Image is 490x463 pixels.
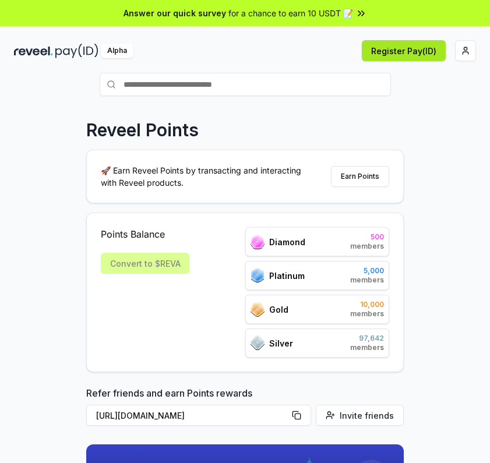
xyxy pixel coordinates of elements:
[251,302,265,317] img: ranks_icon
[316,405,404,426] button: Invite friends
[228,7,353,19] span: for a chance to earn 10 USDT 📝
[269,303,288,316] span: Gold
[86,405,311,426] button: [URL][DOMAIN_NAME]
[350,232,384,242] span: 500
[14,44,53,58] img: reveel_dark
[340,409,394,422] span: Invite friends
[362,40,446,61] button: Register Pay(ID)
[350,242,384,251] span: members
[350,309,384,319] span: members
[269,236,305,248] span: Diamond
[124,7,226,19] span: Answer our quick survey
[101,227,189,241] span: Points Balance
[350,300,384,309] span: 10,000
[350,343,384,352] span: members
[269,270,305,282] span: Platinum
[251,335,265,351] img: ranks_icon
[251,235,265,249] img: ranks_icon
[350,334,384,343] span: 97,642
[55,44,98,58] img: pay_id
[350,266,384,275] span: 5,000
[331,166,389,187] button: Earn Points
[86,386,404,430] div: Refer friends and earn Points rewards
[251,268,265,283] img: ranks_icon
[86,119,199,140] p: Reveel Points
[101,164,311,189] p: 🚀 Earn Reveel Points by transacting and interacting with Reveel products.
[350,275,384,285] span: members
[269,337,293,349] span: Silver
[101,44,133,58] div: Alpha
